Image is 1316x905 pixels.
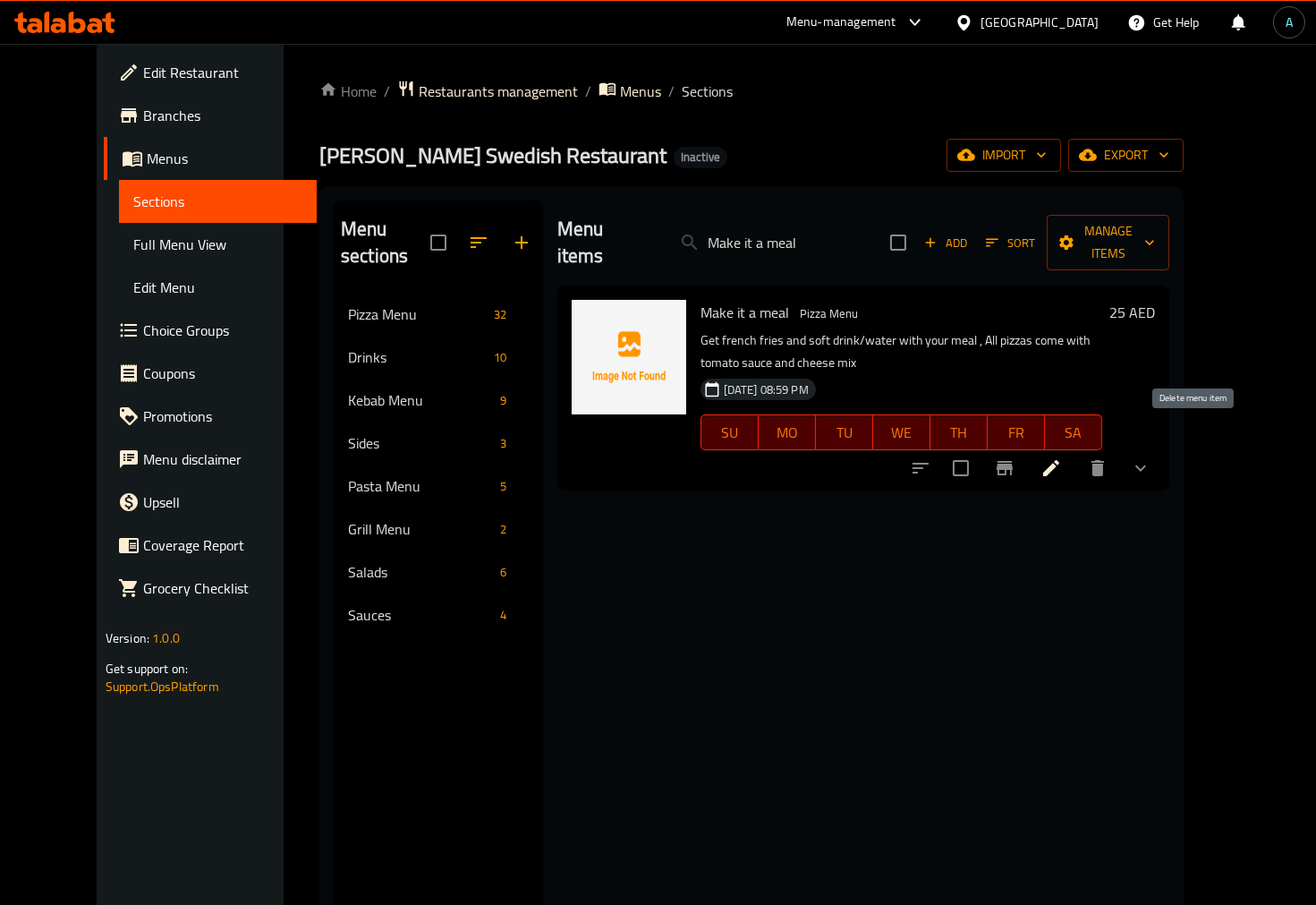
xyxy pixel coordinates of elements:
span: Drinks [348,346,487,368]
span: Edit Menu [133,277,302,298]
span: Make it a meal [700,299,789,326]
a: Grocery Checklist [104,567,317,610]
div: items [493,389,514,411]
div: Kebab Menu9 [334,379,543,422]
span: Coverage Report [143,534,302,556]
span: FR [995,420,1038,446]
span: WE [880,420,923,446]
a: Branches [104,94,317,137]
button: import [947,139,1061,172]
a: Full Menu View [119,223,317,266]
a: Edit Restaurant [104,51,317,94]
div: Grill Menu2 [334,508,543,551]
button: WE [873,414,930,450]
span: [PERSON_NAME] Swedish Restaurant [319,135,666,175]
button: TU [816,414,873,450]
span: Branches [143,105,302,126]
span: Sort sections [457,221,500,264]
span: Pizza Menu [793,303,865,324]
div: items [487,346,514,368]
span: MO [766,420,809,446]
span: Sections [133,191,302,212]
span: 5 [493,478,514,495]
button: delete [1076,447,1119,490]
a: Choice Groups [104,309,317,352]
button: FR [988,414,1045,450]
div: Pizza Menu [348,303,487,325]
span: Menus [147,148,302,169]
span: Menu disclaimer [143,448,302,470]
div: items [493,604,514,626]
div: Inactive [674,147,727,168]
div: Sides [348,432,493,454]
span: Sections [682,81,733,102]
button: Branch-specific-item [983,447,1026,490]
button: show more [1119,447,1162,490]
span: Select all sections [420,224,457,261]
div: Menu-management [786,12,896,33]
button: Add section [500,221,543,264]
span: Grocery Checklist [143,577,302,599]
h2: Menu items [557,216,644,269]
a: Edit menu item [1040,457,1062,479]
span: TH [938,420,981,446]
span: 1.0.0 [152,627,180,650]
div: items [493,518,514,540]
input: search [665,227,876,259]
span: Coupons [143,363,302,384]
div: Pasta Menu5 [334,465,543,508]
div: items [493,475,514,497]
nav: breadcrumb [319,80,1184,103]
span: Sauces [348,604,493,626]
li: / [668,81,675,102]
nav: Menu sections [334,286,543,644]
li: / [585,81,591,102]
div: Sauces4 [334,593,543,636]
a: Menu disclaimer [104,438,317,481]
span: import [961,144,1047,166]
span: Sort [986,233,1035,253]
button: SU [700,414,759,450]
button: Add [917,229,974,257]
span: A [1286,13,1293,32]
span: 10 [487,349,514,366]
svg: Show Choices [1130,457,1151,479]
span: Kebab Menu [348,389,493,411]
a: Promotions [104,395,317,438]
button: MO [759,414,816,450]
h2: Menu sections [341,216,430,269]
li: / [384,81,390,102]
a: Restaurants management [397,80,578,103]
span: Restaurants management [419,81,578,102]
span: [DATE] 08:59 PM [717,381,816,398]
h6: 25 AED [1109,300,1155,325]
a: Edit Menu [119,266,317,309]
span: 2 [493,521,514,538]
img: Make it a meal [572,300,686,414]
span: Choice Groups [143,320,302,341]
span: Get support on: [106,657,188,680]
div: Pizza Menu32 [334,293,543,336]
span: Inactive [674,149,727,165]
a: Coupons [104,352,317,395]
span: Manage items [1061,220,1155,265]
span: Upsell [143,491,302,513]
span: 9 [493,392,514,409]
span: export [1083,144,1169,166]
p: Get french fries and soft drink/water with your meal , All pizzas come with tomato sauce and chee... [700,329,1103,374]
div: items [487,303,514,325]
div: Salads6 [334,551,543,593]
span: 32 [487,306,514,323]
span: Select section [879,224,917,261]
button: Manage items [1047,215,1169,270]
div: Grill Menu [348,518,493,540]
span: Salads [348,561,493,583]
div: Sides3 [334,422,543,465]
button: SA [1045,414,1102,450]
span: Menus [620,81,661,102]
button: Sort [981,229,1040,257]
a: Menus [599,80,661,103]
